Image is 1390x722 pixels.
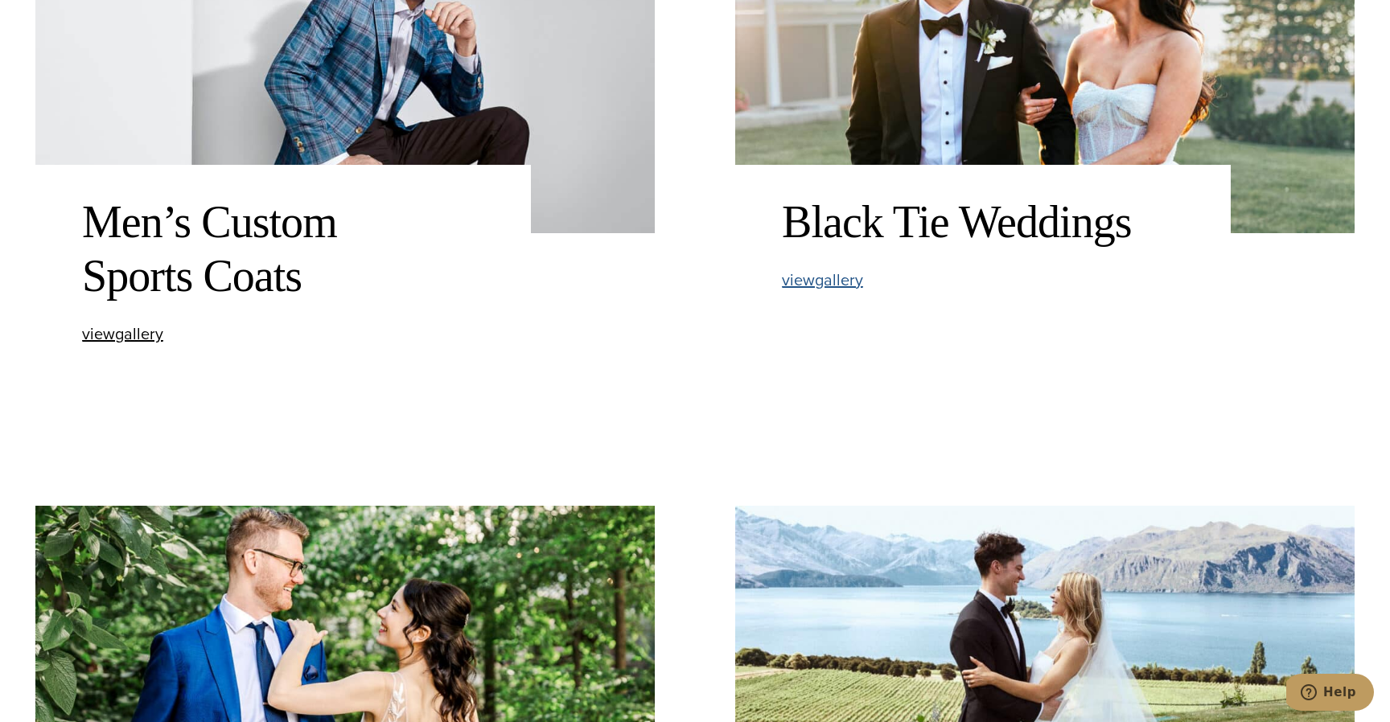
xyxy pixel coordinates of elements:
[782,272,863,289] a: viewgallery
[82,195,484,303] h2: Men’s Custom Sports Coats
[782,195,1184,249] h2: Black Tie Weddings
[82,322,163,346] span: view gallery
[82,326,163,343] a: viewgallery
[1286,674,1374,714] iframe: Opens a widget where you can chat to one of our agents
[782,268,863,292] span: view gallery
